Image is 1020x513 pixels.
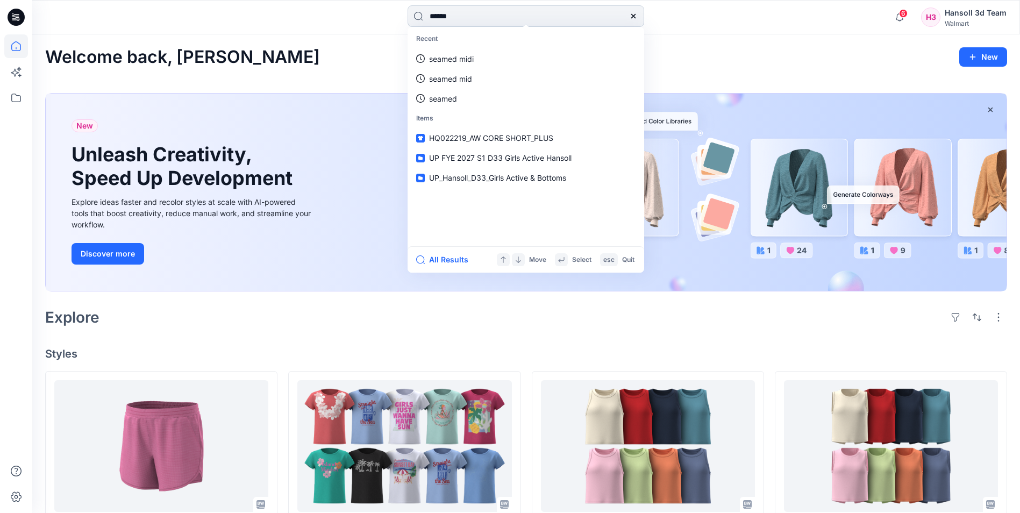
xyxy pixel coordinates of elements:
span: HQ022219_AW CORE SHORT_PLUS [429,133,553,142]
div: Explore ideas faster and recolor styles at scale with AI-powered tools that boost creativity, red... [72,196,313,230]
span: UP_Hansoll_D33_Girls Active & Bottoms [429,173,566,182]
a: TBA WN SS EMB TEE [297,380,511,512]
button: All Results [416,253,475,266]
a: TBA WA TANK [541,380,755,512]
div: Hansoll 3d Team [945,6,1007,19]
p: Recent [410,29,642,49]
h1: Unleash Creativity, Speed Up Development [72,143,297,189]
h4: Styles [45,347,1007,360]
a: TBA WA TULIP TANK [784,380,998,512]
p: seamed [429,93,457,104]
a: UP FYE 2027 S1 D33 Girls Active Hansoll [410,148,642,168]
div: H3 [921,8,940,27]
a: seamed [410,89,642,109]
p: seamed mid [429,73,472,84]
p: Quit [622,254,634,266]
span: UP FYE 2027 S1 D33 Girls Active Hansoll [429,153,572,162]
p: seamed midi [429,53,474,65]
p: esc [603,254,615,266]
a: HQ022219_AW CORE SHORT_PLUS [54,380,268,512]
span: 6 [899,9,908,18]
a: seamed mid [410,69,642,89]
h2: Explore [45,309,99,326]
a: HQ022219_AW CORE SHORT_PLUS [410,128,642,148]
a: UP_Hansoll_D33_Girls Active & Bottoms [410,168,642,188]
span: New [76,119,93,132]
p: Items [410,109,642,129]
button: Discover more [72,243,144,265]
a: Discover more [72,243,313,265]
h2: Welcome back, [PERSON_NAME] [45,47,320,67]
button: New [959,47,1007,67]
p: Select [572,254,591,266]
a: seamed midi [410,49,642,69]
div: Walmart [945,19,1007,27]
p: Move [529,254,546,266]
